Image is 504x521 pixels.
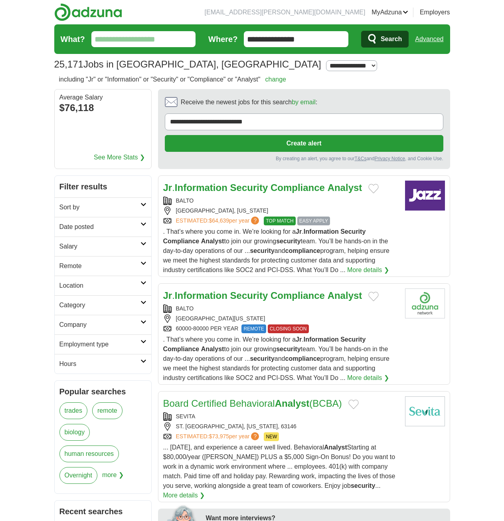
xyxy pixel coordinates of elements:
[55,315,151,334] a: Company
[59,340,140,349] h2: Employment type
[163,228,389,273] span: . That’s where you come in. We’re looking for a . to join our growing team. You’ll be hands-on in...
[415,31,443,47] a: Advanced
[276,346,300,352] strong: security
[163,324,399,333] div: 60000-80000 PER YEAR
[205,8,366,17] li: [EMAIL_ADDRESS][PERSON_NAME][DOMAIN_NAME]
[285,247,320,254] strong: compliance
[163,444,395,489] span: ... [DATE], and experience a career well lived. Behavioral Starting at $80,000/year ([PERSON_NAME...
[264,217,295,225] span: TOP MATCH
[163,314,399,323] div: [GEOGRAPHIC_DATA][US_STATE]
[55,276,151,295] a: Location
[176,217,261,225] a: ESTIMATED:$64,639per year?
[275,398,310,409] strong: Analyst
[230,290,268,301] strong: Security
[265,76,286,83] a: change
[55,334,151,354] a: Employment type
[55,354,151,374] a: Hours
[304,336,339,343] strong: Information
[163,346,200,352] strong: Compliance
[348,400,359,409] button: Add to favorite jobs
[296,228,302,235] strong: Jr
[55,237,151,256] a: Salary
[201,238,224,245] strong: Analyst
[297,217,330,225] span: EASY APPLY
[405,181,445,211] img: Company logo
[354,156,366,161] a: T&Cs
[59,222,140,232] h2: Date posted
[163,290,172,301] strong: Jr
[59,242,140,251] h2: Salary
[59,386,146,398] h2: Popular searches
[285,355,320,362] strong: compliance
[55,217,151,237] a: Date posted
[328,182,362,193] strong: Analyst
[163,290,362,301] a: Jr.Information Security Compliance Analyst
[59,505,146,517] h2: Recent searches
[340,228,366,235] strong: Security
[55,256,151,276] a: Remote
[324,444,347,451] strong: Analyst
[59,203,140,212] h2: Sort by
[54,3,122,21] img: Adzuna logo
[201,346,224,352] strong: Analyst
[296,336,302,343] strong: Jr
[54,59,321,70] h1: Jobs in [GEOGRAPHIC_DATA], [GEOGRAPHIC_DATA]
[92,402,123,419] a: remote
[59,359,140,369] h2: Hours
[59,101,146,115] div: $76,118
[59,261,140,271] h2: Remote
[381,31,402,47] span: Search
[55,197,151,217] a: Sort by
[54,57,83,72] span: 25,171
[241,324,266,333] span: REMOTE
[176,432,261,441] a: ESTIMATED:$73,975per year?
[347,265,389,275] a: More details ❯
[209,217,229,224] span: $64,639
[368,292,379,301] button: Add to favorite jobs
[250,247,274,254] strong: security
[163,182,172,193] strong: Jr
[163,422,399,431] div: ST. [GEOGRAPHIC_DATA], [US_STATE], 63146
[405,288,445,318] img: Company logo
[59,94,146,101] div: Average Salary
[175,182,227,193] strong: Information
[209,433,229,439] span: $73,975
[59,320,140,330] h2: Company
[163,182,362,193] a: Jr.Information Security Compliance Analyst
[61,33,85,45] label: What?
[264,432,279,441] span: NEW
[59,424,90,441] a: biology
[59,281,140,290] h2: Location
[165,135,443,152] button: Create alert
[372,8,408,17] a: MyAdzuna
[251,217,259,225] span: ?
[59,445,119,462] a: human resources
[165,155,443,162] div: By creating an alert, you agree to our and , and Cookie Use.
[175,290,227,301] strong: Information
[268,324,309,333] span: CLOSING SOON
[59,300,140,310] h2: Category
[59,467,97,484] a: Overnight
[251,432,259,440] span: ?
[102,467,124,489] span: more ❯
[163,207,399,215] div: [GEOGRAPHIC_DATA], [US_STATE]
[250,355,274,362] strong: security
[59,75,286,84] h2: including "Jr" or "Information" or "Security" or "Compliance" or "Analyst"
[163,238,200,245] strong: Compliance
[163,336,389,381] span: . That’s where you come in. We’re looking for a . to join our growing team. You’ll be hands-on in...
[405,396,445,426] img: Sevita logo
[176,413,196,420] a: SEVITA
[340,336,366,343] strong: Security
[292,99,316,105] a: by email
[276,238,300,245] strong: security
[208,33,237,45] label: Where?
[351,482,375,489] strong: security
[55,295,151,315] a: Category
[271,182,325,193] strong: Compliance
[94,153,145,162] a: See More Stats ❯
[163,304,399,313] div: BALTO
[347,373,389,383] a: More details ❯
[59,402,87,419] a: trades
[374,156,405,161] a: Privacy Notice
[271,290,325,301] strong: Compliance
